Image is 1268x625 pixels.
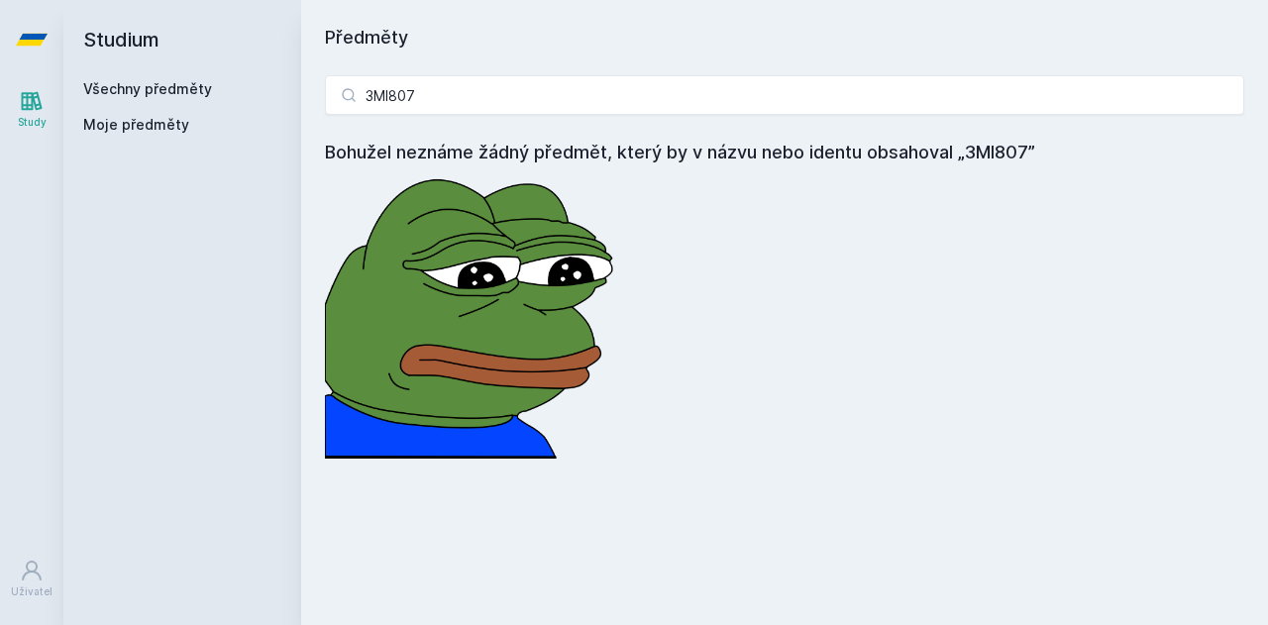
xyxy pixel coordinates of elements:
[4,549,59,609] a: Uživatel
[325,166,622,459] img: error_picture.png
[4,79,59,140] a: Study
[325,24,1244,52] h1: Předměty
[325,139,1244,166] h4: Bohužel neznáme žádný předmět, který by v názvu nebo identu obsahoval „3MI807”
[11,584,53,599] div: Uživatel
[83,80,212,97] a: Všechny předměty
[83,115,189,135] span: Moje předměty
[325,75,1244,115] input: Název nebo ident předmětu…
[18,115,47,130] div: Study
